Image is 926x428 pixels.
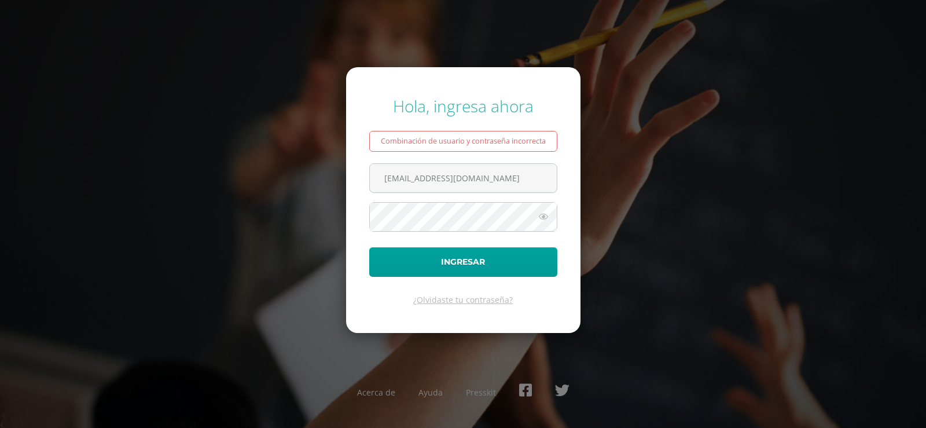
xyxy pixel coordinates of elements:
[369,131,557,152] div: Combinación de usuario y contraseña incorrecta
[418,387,443,398] a: Ayuda
[413,294,513,305] a: ¿Olvidaste tu contraseña?
[369,95,557,117] div: Hola, ingresa ahora
[370,164,557,192] input: Correo electrónico o usuario
[357,387,395,398] a: Acerca de
[466,387,496,398] a: Presskit
[369,247,557,277] button: Ingresar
